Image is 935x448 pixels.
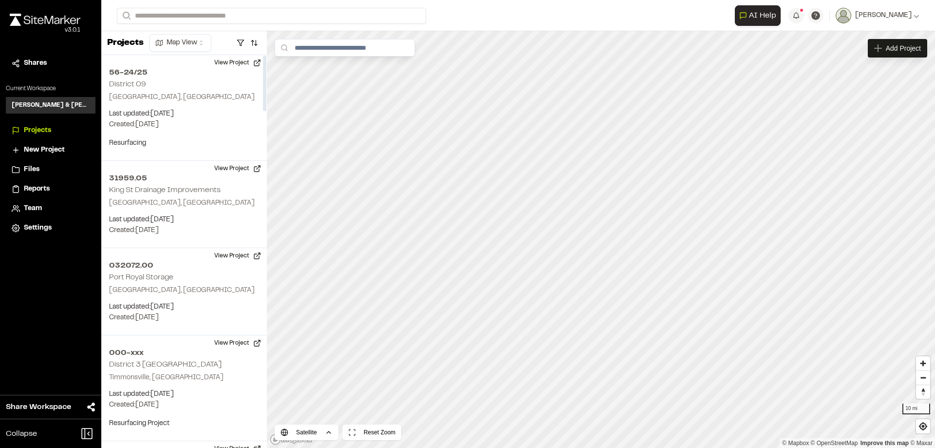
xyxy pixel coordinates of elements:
[6,428,37,440] span: Collapse
[109,92,259,103] p: [GEOGRAPHIC_DATA], [GEOGRAPHIC_DATA]
[109,389,259,400] p: Last updated: [DATE]
[109,312,259,323] p: Created: [DATE]
[10,26,80,35] div: Oh geez...please don't...
[24,203,42,214] span: Team
[811,440,858,447] a: OpenStreetMap
[342,425,401,440] button: Reset Zoom
[6,401,71,413] span: Share Workspace
[109,198,259,209] p: [GEOGRAPHIC_DATA], [GEOGRAPHIC_DATA]
[886,43,921,53] span: Add Project
[24,164,39,175] span: Files
[916,371,930,385] span: Zoom out
[109,119,259,130] p: Created: [DATE]
[12,184,90,195] a: Reports
[109,361,222,368] h2: District 3 [GEOGRAPHIC_DATA]
[109,285,259,296] p: [GEOGRAPHIC_DATA], [GEOGRAPHIC_DATA]
[208,55,267,71] button: View Project
[109,109,259,119] p: Last updated: [DATE]
[24,145,65,156] span: New Project
[749,10,776,21] span: AI Help
[24,125,51,136] span: Projects
[109,274,173,281] h2: Port Royal Storage
[860,440,909,447] a: Map feedback
[275,425,338,440] button: Satellite
[109,302,259,312] p: Last updated: [DATE]
[735,5,781,26] button: Open AI Assistant
[10,14,80,26] img: rebrand.png
[12,164,90,175] a: Files
[836,8,919,23] button: [PERSON_NAME]
[910,440,933,447] a: Maxar
[916,356,930,370] button: Zoom in
[916,385,930,399] button: Reset bearing to north
[916,419,930,433] button: Find my location
[109,225,259,236] p: Created: [DATE]
[12,145,90,156] a: New Project
[109,400,259,410] p: Created: [DATE]
[109,187,221,194] h2: King St Drainage Improvements
[267,31,935,448] canvas: Map
[6,84,95,93] p: Current Workspace
[109,173,259,184] h2: 31959.05
[270,434,313,445] a: Mapbox logo
[12,58,90,69] a: Shares
[208,248,267,264] button: View Project
[117,8,134,24] button: Search
[855,10,912,21] span: [PERSON_NAME]
[109,347,259,359] h2: 000-xxx
[109,67,259,78] h2: 56-24/25
[902,404,931,414] div: 10 mi
[735,5,785,26] div: Open AI Assistant
[12,101,90,110] h3: [PERSON_NAME] & [PERSON_NAME] Inc.
[12,203,90,214] a: Team
[12,223,90,234] a: Settings
[109,138,259,149] p: Resurfacing
[836,8,851,23] img: User
[109,214,259,225] p: Last updated: [DATE]
[24,184,50,195] span: Reports
[24,223,52,234] span: Settings
[107,37,144,50] p: Projects
[916,385,930,399] span: Reset bearing to north
[208,335,267,351] button: View Project
[109,260,259,272] h2: 032072.00
[12,125,90,136] a: Projects
[782,440,809,447] a: Mapbox
[109,81,146,88] h2: District 09
[109,418,259,429] p: Resurfacing Project
[916,370,930,385] button: Zoom out
[24,58,47,69] span: Shares
[208,161,267,176] button: View Project
[109,372,259,383] p: Timmonsville, [GEOGRAPHIC_DATA]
